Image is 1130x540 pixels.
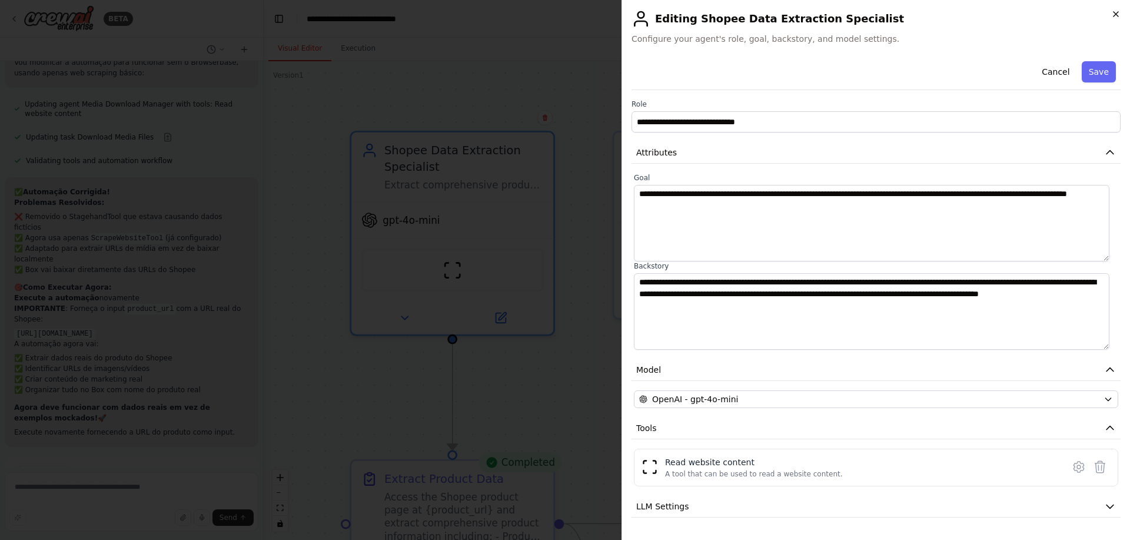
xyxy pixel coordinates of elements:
button: Tools [632,418,1121,439]
label: Goal [634,173,1118,183]
button: Model [632,359,1121,381]
span: OpenAI - gpt-4o-mini [652,393,738,405]
button: LLM Settings [632,496,1121,518]
div: Read website content [665,456,843,468]
span: Model [636,364,661,376]
span: Tools [636,422,657,434]
button: Save [1082,61,1116,82]
div: A tool that can be used to read a website content. [665,469,843,479]
button: Cancel [1035,61,1076,82]
label: Role [632,100,1121,109]
span: Attributes [636,147,677,158]
button: OpenAI - gpt-4o-mini [634,390,1118,408]
button: Configure tool [1068,456,1089,478]
span: Configure your agent's role, goal, backstory, and model settings. [632,33,1121,45]
h2: Editing Shopee Data Extraction Specialist [632,9,1121,28]
span: LLM Settings [636,501,689,512]
button: Delete tool [1089,456,1111,478]
label: Backstory [634,261,1118,271]
img: ScrapeWebsiteTool [642,459,658,475]
button: Attributes [632,142,1121,164]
